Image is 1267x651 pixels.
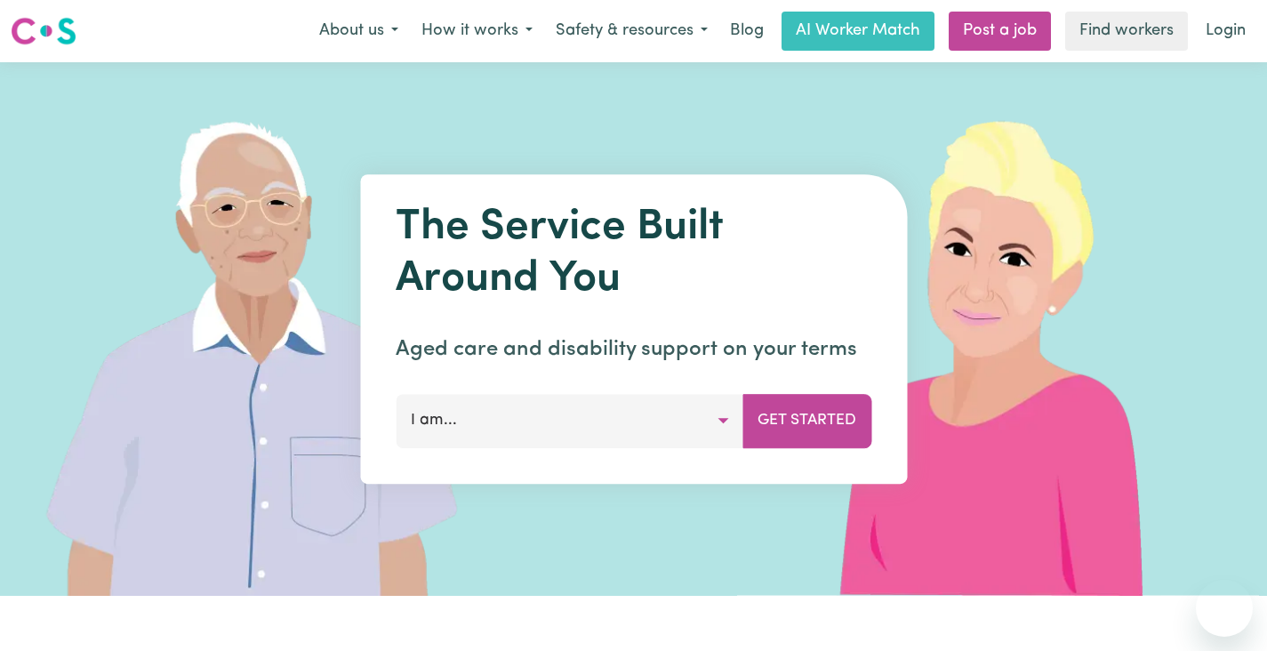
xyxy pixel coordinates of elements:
button: Get Started [742,394,871,447]
p: Aged care and disability support on your terms [396,334,871,366]
a: Post a job [949,12,1051,51]
h1: The Service Built Around You [396,203,871,305]
button: About us [308,12,410,50]
a: AI Worker Match [782,12,934,51]
a: Login [1195,12,1256,51]
a: Find workers [1065,12,1188,51]
img: Careseekers logo [11,15,76,47]
button: I am... [396,394,743,447]
iframe: Button to launch messaging window [1196,580,1253,637]
button: How it works [410,12,544,50]
button: Safety & resources [544,12,719,50]
a: Blog [719,12,774,51]
a: Careseekers logo [11,11,76,52]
